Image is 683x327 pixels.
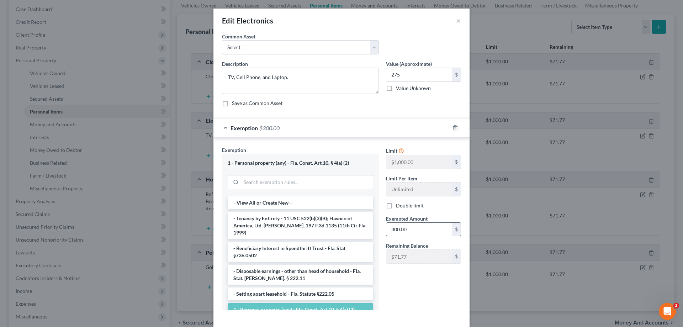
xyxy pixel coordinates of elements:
[386,223,452,236] input: 0.00
[396,202,424,209] label: Double limit
[386,175,417,182] label: Limit Per Item
[222,61,248,67] span: Description
[222,33,255,40] label: Common Asset
[228,303,373,316] li: 1 - Personal property (any) - Fla. Const. Art.10, § 4(a) (2)
[222,16,273,26] div: Edit Electronics
[386,60,432,68] label: Value (Approximate)
[386,250,452,263] input: --
[228,196,373,209] li: --View All or Create New--
[241,175,373,189] input: Search exemption rules...
[228,265,373,285] li: - Disposable earnings - other than head of household - Fla. Stat. [PERSON_NAME]. § 222.11
[228,288,373,300] li: - Setting apart leasehold - Fla. Statute §222.05
[259,125,280,131] span: $300.00
[228,242,373,262] li: - Beneficiary Interest in Spendthrift Trust - Fla. Stat §736.0502
[396,85,431,92] label: Value Unknown
[673,303,679,308] span: 2
[386,155,452,169] input: --
[232,100,282,107] label: Save as Common Asset
[452,155,461,169] div: $
[452,68,461,81] div: $
[452,183,461,196] div: $
[386,183,452,196] input: --
[386,216,428,222] span: Exempted Amount
[386,68,452,81] input: 0.00
[228,212,373,239] li: - Tenancy by Entirety - 11 USC 522(b)(3)(B); Havoco of America, Ltd. [PERSON_NAME], 197 F.3d 1135...
[452,223,461,236] div: $
[386,242,428,249] label: Remaining Balance
[452,250,461,263] div: $
[228,160,373,167] div: 1 - Personal property (any) - Fla. Const. Art.10, § 4(a) (2)
[456,16,461,25] button: ×
[231,125,258,131] span: Exemption
[386,148,397,154] span: Limit
[222,147,246,153] span: Exemption
[659,303,676,320] iframe: Intercom live chat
